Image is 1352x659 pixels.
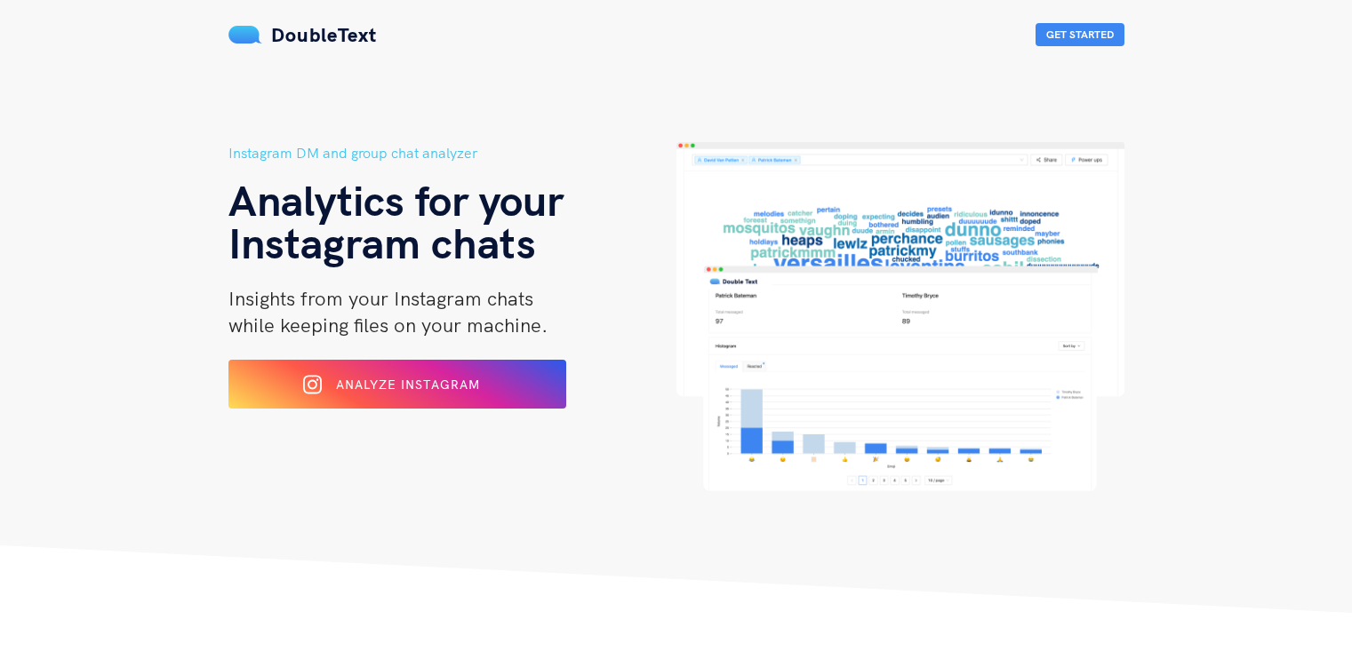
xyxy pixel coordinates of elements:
button: Get Started [1036,23,1124,46]
button: Analyze Instagram [228,360,566,409]
span: while keeping files on your machine. [228,313,548,337]
span: Insights from your Instagram chats [228,286,533,311]
span: Analytics for your [228,173,564,226]
span: DoubleText [271,22,377,47]
img: mS3x8y1f88AAAAABJRU5ErkJggg== [228,26,262,44]
img: hero [676,142,1124,491]
span: Analyze Instagram [336,377,480,393]
a: Analyze Instagram [228,383,566,399]
span: Instagram chats [228,216,536,269]
a: DoubleText [228,22,377,47]
h5: Instagram DM and group chat analyzer [228,142,676,164]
